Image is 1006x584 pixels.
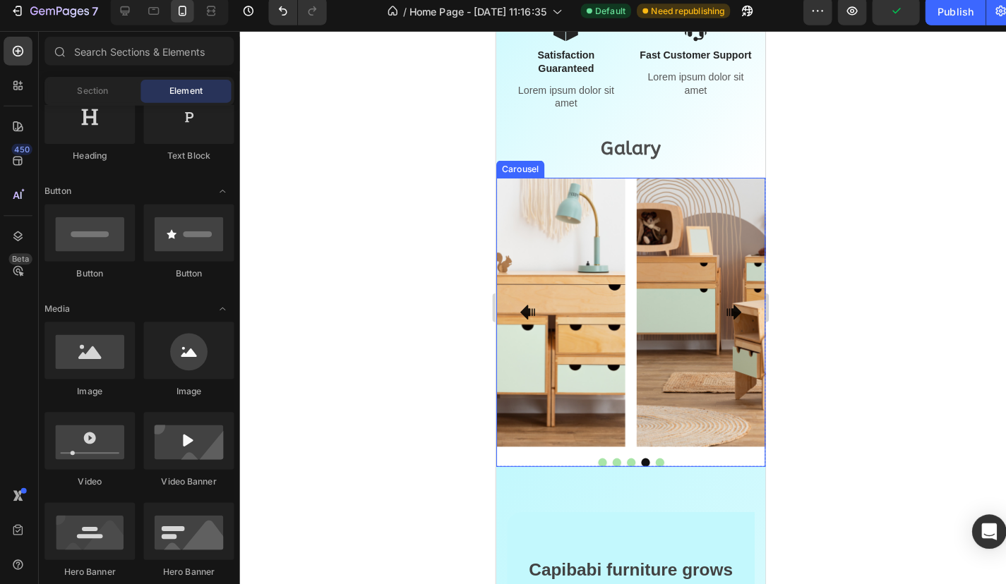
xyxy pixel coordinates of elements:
p: Capibabi furniture grows with your child [23,519,242,563]
button: Dot [100,420,109,429]
div: Beta [11,258,34,269]
button: Carousel Next Arrow [213,257,253,297]
div: Video [46,476,135,489]
div: Hero Banner [143,565,232,578]
div: Text Block [143,156,232,169]
iframe: Design area [490,39,755,584]
span: Media [46,306,71,319]
div: Carousel [3,130,44,142]
div: Image [46,387,135,400]
span: Home Page - [DATE] 11:16:35 [405,13,539,28]
span: Toggle open [210,301,232,324]
span: Button [46,190,72,203]
button: Dot [143,420,151,429]
div: Video Banner [143,476,232,489]
input: Search Sections & Elements [46,45,232,73]
span: Need republishing [642,13,714,26]
div: Open Intercom Messenger [958,515,992,549]
span: Toggle open [210,185,232,208]
p: 7 [92,11,99,28]
span: / [398,13,402,28]
div: 450 [13,150,34,162]
span: Element [169,92,201,105]
div: Hero Banner [46,565,135,578]
button: Dot [114,420,123,429]
span: Section [78,92,109,105]
div: Button [143,272,232,284]
button: Dot [128,420,137,429]
div: Button [46,272,135,284]
img: image_demo.jpg [138,145,402,409]
div: Image [143,387,232,400]
button: Dot [157,420,165,429]
span: Default [587,13,617,26]
button: 7 [6,6,105,34]
div: Undo/Redo [266,6,323,34]
button: Publish [912,6,971,34]
div: Heading [46,156,135,169]
div: Publish [924,13,959,28]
